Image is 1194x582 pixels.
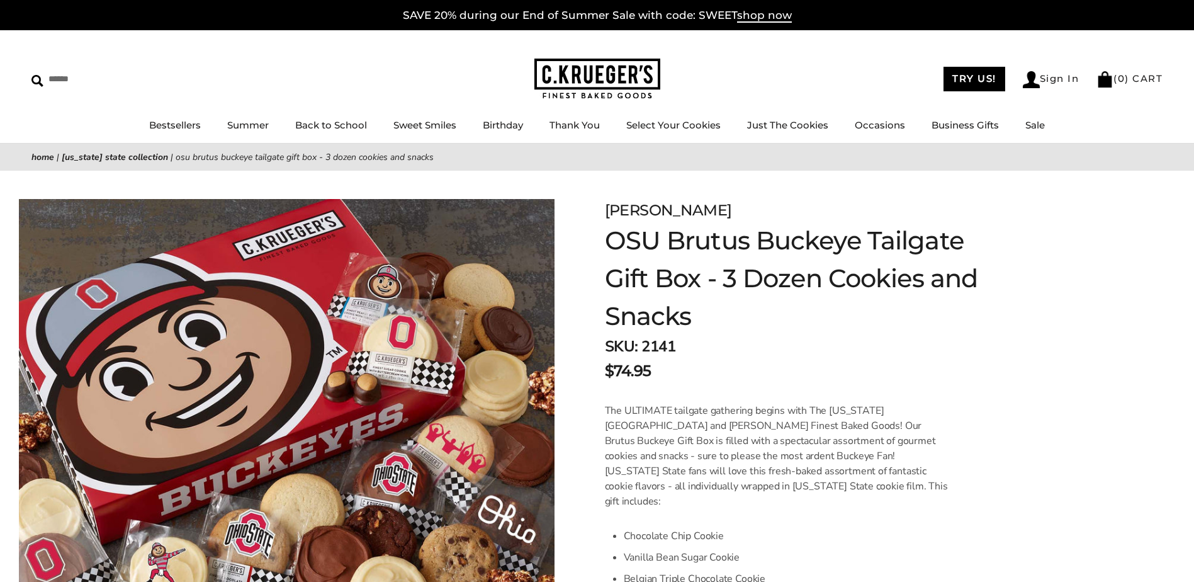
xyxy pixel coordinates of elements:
a: TRY US! [943,67,1005,91]
a: Summer [227,119,269,131]
strong: SKU: [605,336,638,357]
a: Birthday [483,119,523,131]
span: Chocolate Chip Cookie [624,529,724,543]
span: The ULTIMATE tailgate gathering begins with The [US_STATE][GEOGRAPHIC_DATA] and [PERSON_NAME] Fin... [605,404,948,508]
a: Select Your Cookies [626,119,721,131]
a: (0) CART [1096,72,1163,84]
a: Sale [1025,119,1045,131]
span: | [171,151,173,163]
span: shop now [737,9,792,23]
a: [US_STATE] State Collection [62,151,168,163]
img: Bag [1096,71,1113,88]
img: Account [1023,71,1040,88]
span: | [57,151,59,163]
a: Sign In [1023,71,1079,88]
span: Vanilla Bean Sugar Cookie [624,551,740,564]
div: [PERSON_NAME] [605,199,1006,222]
span: 0 [1118,72,1125,84]
a: Bestsellers [149,119,201,131]
span: $74.95 [605,360,651,382]
a: Just The Cookies [747,119,828,131]
span: OSU Brutus Buckeye Tailgate Gift Box - 3 Dozen Cookies and Snacks [176,151,434,163]
a: Business Gifts [932,119,999,131]
a: Home [31,151,54,163]
h1: OSU Brutus Buckeye Tailgate Gift Box - 3 Dozen Cookies and Snacks [605,222,1006,335]
span: 2141 [641,336,675,357]
a: Sweet Smiles [393,119,456,131]
input: Search [31,69,181,89]
img: C.KRUEGER'S [534,59,660,100]
a: Thank You [549,119,600,131]
a: Back to School [295,119,367,131]
a: Occasions [855,119,905,131]
img: Search [31,75,43,87]
a: SAVE 20% during our End of Summer Sale with code: SWEETshop now [403,9,792,23]
nav: breadcrumbs [31,150,1163,164]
